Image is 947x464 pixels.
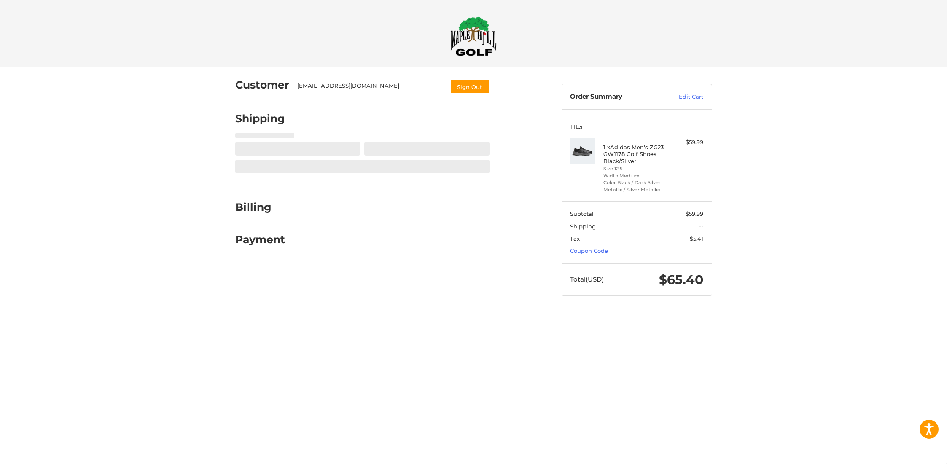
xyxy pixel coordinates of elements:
h2: Customer [235,78,289,91]
span: -- [699,223,703,230]
a: Coupon Code [570,247,608,254]
h2: Shipping [235,112,285,125]
div: $59.99 [670,138,703,147]
li: Color Black / Dark Silver Metallic / Silver Metallic [603,179,668,193]
h3: Order Summary [570,93,661,101]
button: Sign Out [450,80,490,94]
h4: 1 x Adidas Men's ZG23 GW1178 Golf Shoes Black/Silver [603,144,668,164]
span: $5.41 [690,235,703,242]
span: Total (USD) [570,275,604,283]
div: [EMAIL_ADDRESS][DOMAIN_NAME] [297,82,441,94]
span: Tax [570,235,580,242]
h2: Payment [235,233,285,246]
span: $65.40 [659,272,703,287]
li: Width Medium [603,172,668,180]
h3: 1 Item [570,123,703,130]
h2: Billing [235,201,285,214]
span: Shipping [570,223,596,230]
li: Size 12.5 [603,165,668,172]
a: Edit Cart [661,93,703,101]
span: Subtotal [570,210,594,217]
img: Maple Hill Golf [450,16,497,56]
span: $59.99 [686,210,703,217]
